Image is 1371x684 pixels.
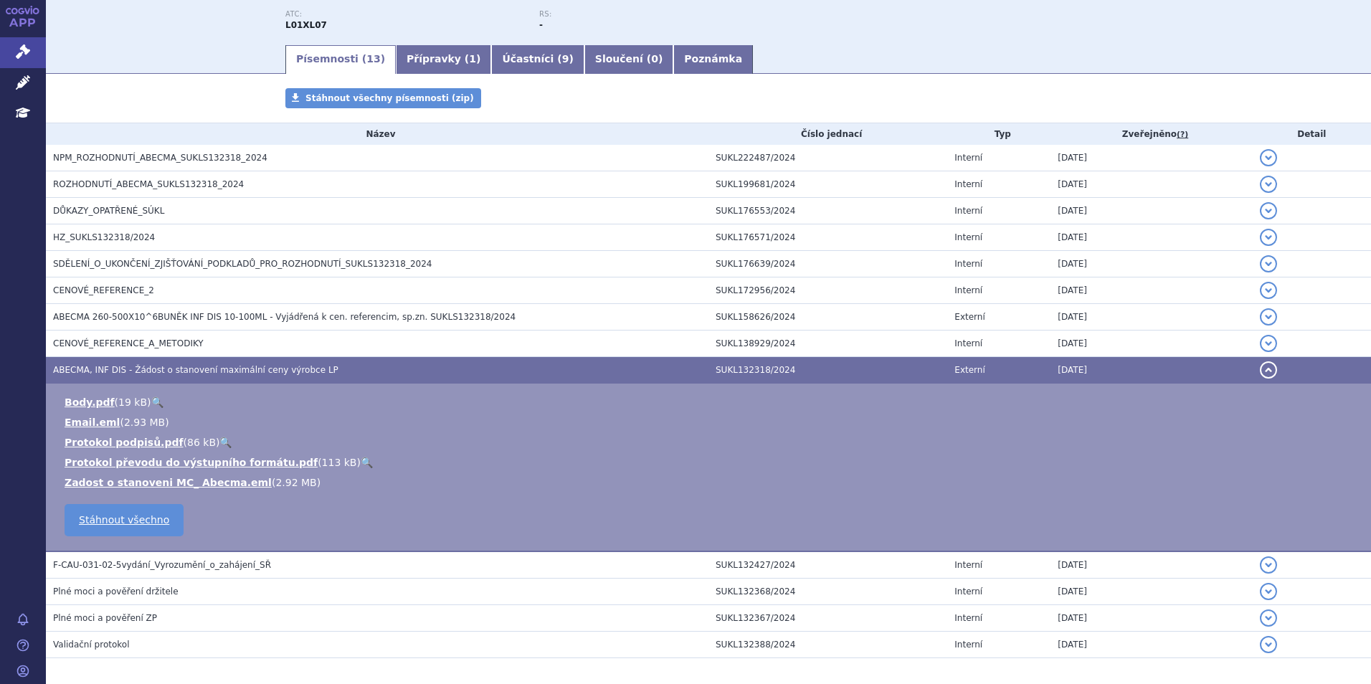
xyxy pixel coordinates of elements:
button: detail [1260,609,1277,627]
span: Interní [954,206,982,216]
span: F-CAU-031-02-5vydání_Vyrozumění_o_zahájení_SŘ [53,560,271,570]
span: Stáhnout všechny písemnosti (zip) [305,93,474,103]
td: [DATE] [1050,551,1252,579]
span: 9 [562,53,569,65]
td: [DATE] [1050,632,1252,658]
td: [DATE] [1050,145,1252,171]
span: Interní [954,179,982,189]
a: Stáhnout všechny písemnosti (zip) [285,88,481,108]
span: SDĚLENÍ_O_UKONČENÍ_ZJIŠŤOVÁNÍ_PODKLADŮ_PRO_ROZHODNUTÍ_SUKLS132318_2024 [53,259,432,269]
td: SUKL132318/2024 [708,357,947,384]
span: 2.92 MB [275,477,316,488]
a: 🔍 [219,437,232,448]
span: 0 [651,53,658,65]
span: Interní [954,640,982,650]
abbr: (?) [1177,130,1188,140]
span: HZ_SUKLS132318/2024 [53,232,155,242]
button: detail [1260,255,1277,272]
button: detail [1260,556,1277,574]
td: SUKL222487/2024 [708,145,947,171]
span: Interní [954,586,982,597]
a: 🔍 [151,396,163,408]
td: SUKL176571/2024 [708,224,947,251]
td: [DATE] [1050,579,1252,605]
li: ( ) [65,395,1357,409]
td: SUKL199681/2024 [708,171,947,198]
a: Protokol podpisů.pdf [65,437,184,448]
span: CENOVÉ_REFERENCE_2 [53,285,154,295]
a: Písemnosti (13) [285,45,396,74]
span: Externí [954,365,985,375]
button: detail [1260,149,1277,166]
span: 113 kB [322,457,357,468]
td: SUKL176639/2024 [708,251,947,277]
span: Interní [954,153,982,163]
span: ROZHODNUTÍ_ABECMA_SUKLS132318_2024 [53,179,244,189]
button: detail [1260,335,1277,352]
span: Validační protokol [53,640,130,650]
span: Interní [954,232,982,242]
span: ABECMA, INF DIS - Žádost o stanovení maximální ceny výrobce LP [53,365,338,375]
th: Číslo jednací [708,123,947,145]
button: detail [1260,229,1277,246]
span: Externí [954,312,985,322]
a: Email.eml [65,417,120,428]
span: Plné moci a pověření ZP [53,613,157,623]
a: Stáhnout všechno [65,504,184,536]
span: ABECMA 260-500X10^6BUNĚK INF DIS 10-100ML - Vyjádřená k cen. referencim, sp.zn. SUKLS132318/2024 [53,312,516,322]
td: [DATE] [1050,357,1252,384]
span: DŮKAZY_OPATŘENÉ_SÚKL [53,206,164,216]
button: detail [1260,176,1277,193]
li: ( ) [65,435,1357,450]
a: 🔍 [361,457,373,468]
a: Zadost o stanoveni MC_ Abecma.eml [65,477,272,488]
td: SUKL132367/2024 [708,605,947,632]
span: Interní [954,259,982,269]
p: RS: [539,10,779,19]
span: Interní [954,285,982,295]
span: 13 [366,53,380,65]
a: Poznámka [673,45,753,74]
button: detail [1260,202,1277,219]
button: detail [1260,282,1277,299]
td: [DATE] [1050,304,1252,331]
td: [DATE] [1050,331,1252,357]
span: NPM_ROZHODNUTÍ_ABECMA_SUKLS132318_2024 [53,153,267,163]
a: Body.pdf [65,396,115,408]
button: detail [1260,308,1277,326]
p: ATC: [285,10,525,19]
td: SUKL132388/2024 [708,632,947,658]
a: Sloučení (0) [584,45,673,74]
td: SUKL158626/2024 [708,304,947,331]
li: ( ) [65,415,1357,429]
td: SUKL176553/2024 [708,198,947,224]
td: SUKL172956/2024 [708,277,947,304]
span: Interní [954,613,982,623]
span: 1 [469,53,476,65]
th: Typ [947,123,1050,145]
strong: IDEKABTAGEN VIKLEUCEL [285,20,327,30]
span: 2.93 MB [124,417,165,428]
span: Plné moci a pověření držitele [53,586,179,597]
a: Účastníci (9) [491,45,584,74]
button: detail [1260,583,1277,600]
button: detail [1260,361,1277,379]
a: Přípravky (1) [396,45,491,74]
td: [DATE] [1050,277,1252,304]
li: ( ) [65,455,1357,470]
span: CENOVÉ_REFERENCE_A_METODIKY [53,338,204,348]
td: [DATE] [1050,224,1252,251]
span: 19 kB [118,396,147,408]
td: SUKL132427/2024 [708,551,947,579]
li: ( ) [65,475,1357,490]
td: SUKL138929/2024 [708,331,947,357]
span: Interní [954,560,982,570]
td: [DATE] [1050,171,1252,198]
th: Název [46,123,708,145]
td: [DATE] [1050,605,1252,632]
span: Interní [954,338,982,348]
td: [DATE] [1050,198,1252,224]
span: 86 kB [187,437,216,448]
a: Protokol převodu do výstupního formátu.pdf [65,457,318,468]
th: Zveřejněno [1050,123,1252,145]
